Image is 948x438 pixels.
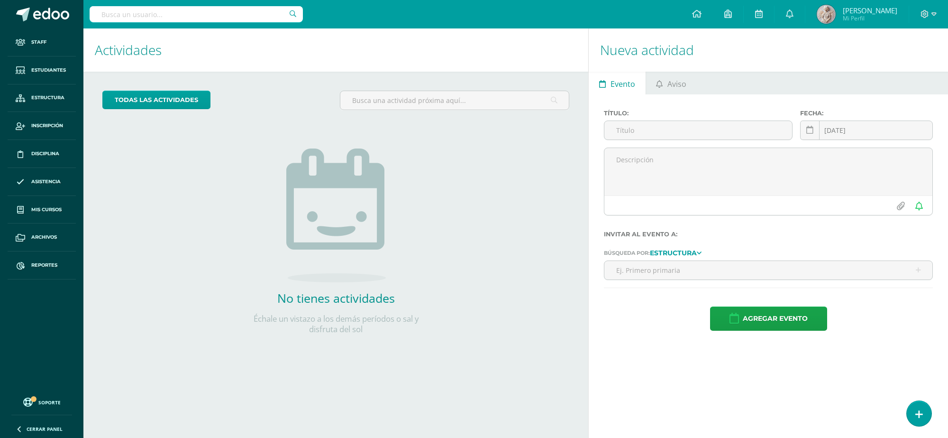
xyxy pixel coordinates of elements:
[31,66,66,74] span: Estudiantes
[604,261,932,280] input: Ej. Primero primaria
[604,110,793,117] label: Título:
[27,426,63,432] span: Cerrar panel
[650,249,697,257] strong: Estructura
[31,178,61,186] span: Asistencia
[241,314,431,335] p: Échale un vistazo a los demás períodos o sal y disfruta del sol
[589,72,645,94] a: Evento
[90,6,303,22] input: Busca un usuario...
[31,206,62,214] span: Mis cursos
[604,121,792,140] input: Título
[8,252,76,280] a: Reportes
[31,38,46,46] span: Staff
[604,250,650,256] span: Búsqueda por:
[801,121,932,140] input: Fecha de entrega
[8,140,76,168] a: Disciplina
[8,56,76,84] a: Estudiantes
[340,91,569,110] input: Busca una actividad próxima aquí...
[11,395,72,408] a: Soporte
[843,14,897,22] span: Mi Perfil
[31,150,59,158] span: Disciplina
[650,249,702,256] a: Estructura
[611,73,635,95] span: Evento
[8,112,76,140] a: Inscripción
[8,84,76,112] a: Estructura
[102,91,210,109] a: todas las Actividades
[710,307,827,331] button: Agregar evento
[38,399,61,406] span: Soporte
[31,94,64,102] span: Estructura
[600,28,937,72] h1: Nueva actividad
[8,196,76,224] a: Mis cursos
[604,231,933,238] label: Invitar al evento a:
[800,110,933,117] label: Fecha:
[241,290,431,306] h2: No tienes actividades
[646,72,697,94] a: Aviso
[843,6,897,15] span: [PERSON_NAME]
[817,5,836,24] img: 0721312b14301b3cebe5de6252ad211a.png
[8,168,76,196] a: Asistencia
[667,73,686,95] span: Aviso
[31,233,57,241] span: Archivos
[286,149,386,282] img: no_activities.png
[8,224,76,252] a: Archivos
[31,261,57,269] span: Reportes
[31,122,63,130] span: Inscripción
[8,28,76,56] a: Staff
[95,28,577,72] h1: Actividades
[743,307,808,330] span: Agregar evento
